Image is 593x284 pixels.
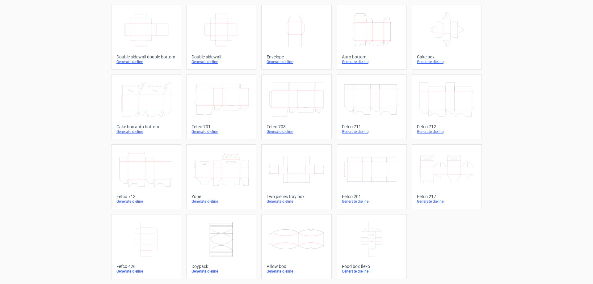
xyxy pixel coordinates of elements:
div: Fefco 713 [116,194,176,199]
a: EnvelopeGenerate dieline [261,5,331,70]
div: Envelope [267,54,326,59]
div: Generate dieline [191,129,251,134]
a: Cake box auto bottomGenerate dieline [111,74,181,139]
a: Fefco 712Generate dieline [412,74,482,139]
div: Generate dieline [191,199,251,204]
div: Generate dieline [116,199,176,204]
a: YopeGenerate dieline [186,144,256,209]
a: Double sidewall double bottomGenerate dieline [111,5,181,70]
div: Generate dieline [191,269,251,274]
a: Fefco 703Generate dieline [261,74,331,139]
div: Generate dieline [267,199,326,204]
div: Double sidewall double bottom [116,54,176,59]
div: Generate dieline [342,269,402,274]
a: DoypackGenerate dieline [186,214,256,279]
a: Auto bottomGenerate dieline [337,5,407,70]
div: Doypack [191,264,251,269]
div: Two pieces tray box [267,194,326,199]
div: Generate dieline [417,129,477,134]
div: Yope [191,194,251,199]
a: Food box flexoGenerate dieline [337,214,407,279]
div: Generate dieline [116,269,176,274]
div: Fefco 201 [342,194,402,199]
div: Fefco 701 [191,124,251,129]
div: Generate dieline [342,199,402,204]
a: Two pieces tray boxGenerate dieline [261,144,331,209]
div: Generate dieline [342,129,402,134]
a: Fefco 426Generate dieline [111,214,181,279]
a: Double sidewallGenerate dieline [186,5,256,70]
div: Fefco 711 [342,124,402,129]
div: Generate dieline [116,129,176,134]
div: Generate dieline [342,59,402,64]
div: Fefco 426 [116,264,176,269]
a: Cake boxGenerate dieline [412,5,482,70]
div: Double sidewall [191,54,251,59]
div: Generate dieline [417,59,477,64]
div: Food box flexo [342,264,402,269]
div: Auto bottom [342,54,402,59]
div: Fefco 712 [417,124,477,129]
div: Generate dieline [267,269,326,274]
a: Fefco 701Generate dieline [186,74,256,139]
div: Generate dieline [417,199,477,204]
a: Fefco 201Generate dieline [337,144,407,209]
div: Fefco 217 [417,194,477,199]
a: Fefco 713Generate dieline [111,144,181,209]
a: Fefco 217Generate dieline [412,144,482,209]
a: Pillow boxGenerate dieline [261,214,331,279]
div: Generate dieline [267,59,326,64]
div: Pillow box [267,264,326,269]
div: Cake box auto bottom [116,124,176,129]
div: Fefco 703 [267,124,326,129]
a: Fefco 711Generate dieline [337,74,407,139]
div: Generate dieline [116,59,176,64]
div: Cake box [417,54,477,59]
div: Generate dieline [267,129,326,134]
div: Generate dieline [191,59,251,64]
